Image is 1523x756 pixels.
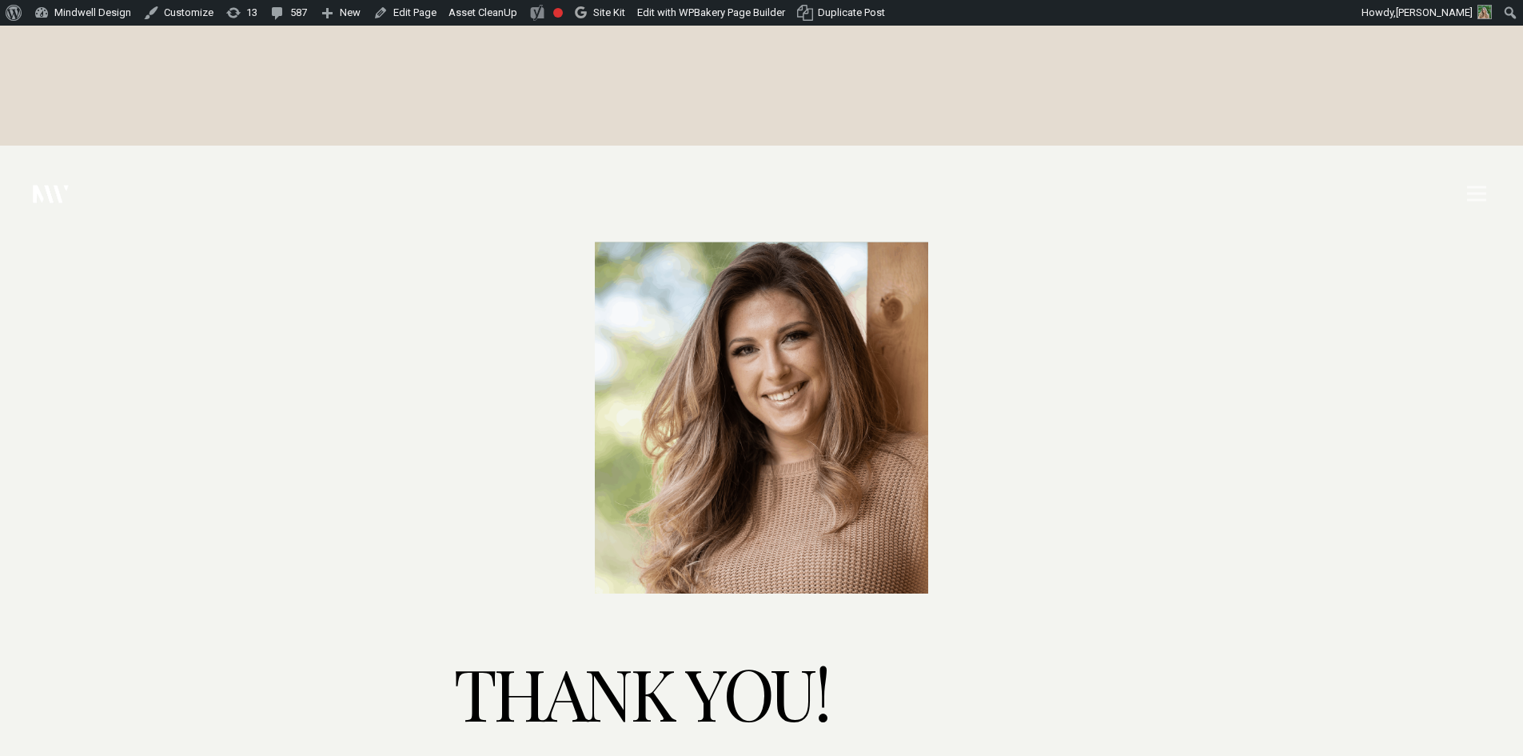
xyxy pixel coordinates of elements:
h1: Thank you! [454,658,848,728]
span: [PERSON_NAME] [1396,6,1473,18]
div: Focus keyphrase not set [553,8,563,18]
a: Menu [1454,174,1499,214]
a: Link [24,168,75,219]
span: Site Kit [593,6,625,18]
